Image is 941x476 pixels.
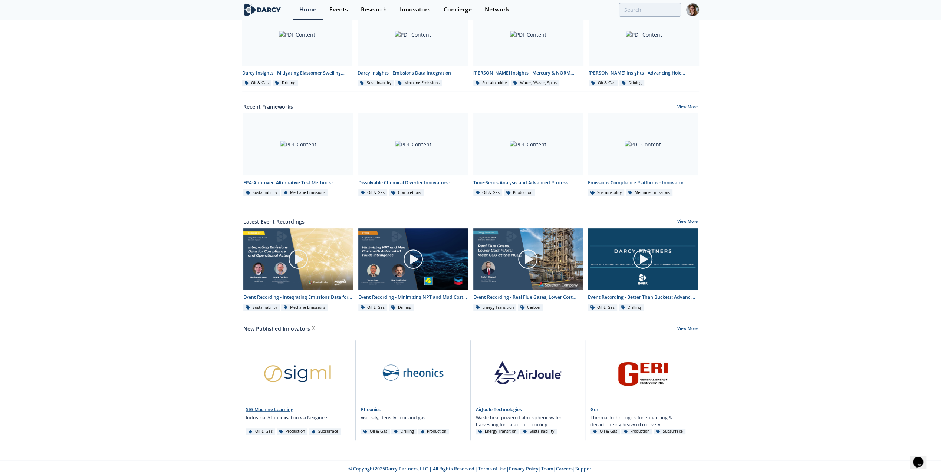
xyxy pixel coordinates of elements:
a: PDF Content Time-Series Analysis and Advanced Process Control - Innovator Landscape Oil & Gas Pro... [471,113,586,196]
div: Energy Transition [476,429,519,434]
a: PDF Content EPA-Approved Alternative Test Methods - Innovator Comparison Sustainability Methane E... [241,113,356,196]
p: viscosity, density in oil and gas [361,414,425,421]
img: play-chapters-gray.svg [288,249,309,270]
a: Recent Frameworks [243,103,293,110]
div: Oil & Gas [246,428,275,435]
a: Support [575,466,593,472]
a: PDF Content Emissions Compliance Platforms - Innovator Comparison Sustainability Methane Emissions [585,113,700,196]
div: Energy Transition [473,304,517,311]
img: Video Content [358,228,468,290]
div: Methane Emissions [395,80,442,86]
a: PDF Content Darcy Insights - Emissions Data Integration Sustainability Methane Emissions [355,3,471,87]
div: Sustainability [243,304,280,311]
a: Terms of Use [478,466,506,472]
img: Profile [686,3,699,16]
a: View More [677,104,698,111]
img: Video Content [588,228,698,290]
div: Oil & Gas [590,429,620,434]
div: Concierge [444,7,472,13]
div: Events [329,7,348,13]
div: Sustainability [588,189,624,196]
iframe: chat widget [910,446,934,469]
a: Geri [590,406,599,413]
a: PDF Content [PERSON_NAME] Insights - Advancing Hole Cleaning with Automated Cuttings Monitoring O... [586,3,702,87]
a: Video Content Event Recording - Real Flue Gases, Lower Cost Pilots: Meet CCU at the NCCC Energy T... [471,228,586,311]
p: Thermal technologies for enhancing & decarbonizing heavy oil recovery [590,414,695,428]
div: Network [485,7,509,13]
div: Emissions Compliance Platforms - Innovator Comparison [588,179,698,186]
img: Video Content [473,228,583,290]
div: Oil & Gas [358,304,388,311]
div: Drilling [619,304,644,311]
a: Privacy Policy [509,466,539,472]
div: Carbon [518,304,543,311]
img: Video Content [243,228,353,290]
div: Oil & Gas [358,189,388,196]
div: Oil & Gas [588,304,617,311]
a: New Published Innovators [243,325,310,333]
div: Time-Series Analysis and Advanced Process Control - Innovator Landscape [473,179,583,186]
div: Event Recording - Real Flue Gases, Lower Cost Pilots: Meet CCU at the NCCC [473,294,583,301]
div: [PERSON_NAME] Insights - Advancing Hole Cleaning with Automated Cuttings Monitoring [589,70,699,76]
a: Careers [556,466,573,472]
div: Oil & Gas [589,80,618,86]
div: Sustainability [358,80,394,86]
div: Home [299,7,316,13]
a: Video Content Event Recording - Integrating Emissions Data for Compliance and Operational Action ... [241,228,356,311]
input: Advanced Search [619,3,681,17]
a: Latest Event Recordings [243,218,305,225]
img: information.svg [312,326,316,330]
div: Oil & Gas [473,189,503,196]
div: Sustainability [473,80,510,86]
a: View More [677,219,698,225]
div: Sustainability [243,189,280,196]
p: Industrial AI optimisation via Nexgineer [246,414,329,421]
div: Production [418,429,449,434]
a: Team [541,466,553,472]
div: Event Recording - Minimizing NPT and Mud Costs with Automated Fluids Intelligence [358,294,468,301]
img: play-chapters-gray.svg [403,249,424,270]
div: Sustainability [520,429,557,434]
div: Completions [389,189,424,196]
div: Drilling [619,80,645,86]
div: Water, Waste, Spills [511,80,559,86]
div: EPA-Approved Alternative Test Methods - Innovator Comparison [243,179,353,186]
div: Production [504,189,535,196]
div: Event Recording - Integrating Emissions Data for Compliance and Operational Action [243,294,353,301]
a: View More [677,326,698,333]
div: Production [621,429,652,434]
a: Video Content Event Recording - Better Than Buckets: Advancing Hole Cleaning with DrillDocs’ Auto... [585,228,700,311]
a: SIG Machine Learning [246,406,293,413]
a: Rheonics [361,406,381,413]
div: Drilling [273,80,298,86]
p: Waste heat-powered atmospheric water harvesting for data center cooling [476,414,580,428]
div: Event Recording - Better Than Buckets: Advancing Hole Cleaning with DrillDocs’ Automated Cuttings... [588,294,698,301]
div: Drilling [389,304,414,311]
div: Subsurface [309,428,341,435]
div: Methane Emissions [281,304,328,311]
div: Darcy Insights - Emissions Data Integration [358,70,468,76]
div: [PERSON_NAME] Insights - Mercury & NORM Detection and [MEDICAL_DATA] [473,70,584,76]
a: PDF Content Dissolvable Chemical Diverter Innovators - Innovator Landscape Oil & Gas Completions [356,113,471,196]
img: play-chapters-gray.svg [517,249,538,270]
div: Methane Emissions [626,189,673,196]
div: Research [361,7,387,13]
a: PDF Content [PERSON_NAME] Insights - Mercury & NORM Detection and [MEDICAL_DATA] Sustainability W... [471,3,586,87]
a: Video Content Event Recording - Minimizing NPT and Mud Costs with Automated Fluids Intelligence O... [356,228,471,311]
img: logo-wide.svg [242,3,283,16]
a: PDF Content Darcy Insights - Mitigating Elastomer Swelling Issue in Downhole Drilling Mud Motors ... [240,3,355,87]
div: Innovators [400,7,431,13]
img: play-chapters-gray.svg [632,249,653,270]
div: Oil & Gas [361,429,390,434]
div: Drilling [391,429,417,434]
div: Darcy Insights - Mitigating Elastomer Swelling Issue in Downhole Drilling Mud Motors [242,70,353,76]
div: Production [277,428,308,435]
div: Oil & Gas [242,80,272,86]
div: Methane Emissions [281,189,328,196]
div: Subsurface [654,429,685,434]
a: AirJoule Technologies [476,406,522,413]
div: Dissolvable Chemical Diverter Innovators - Innovator Landscape [358,179,468,186]
p: © Copyright 2025 Darcy Partners, LLC | All Rights Reserved | | | | | [196,466,745,472]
